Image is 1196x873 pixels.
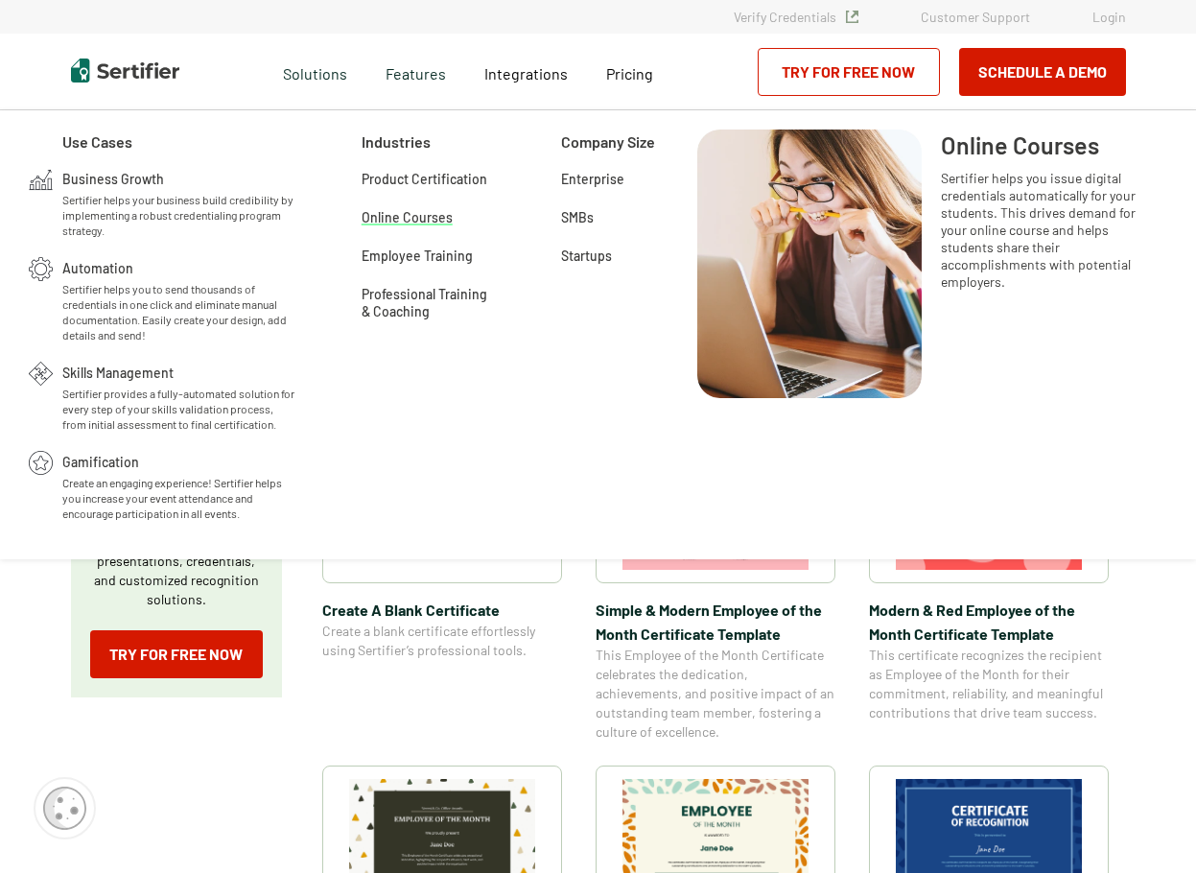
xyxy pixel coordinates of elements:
a: Employee Training [362,245,473,264]
img: Cookie Popup Icon [43,787,86,830]
a: Pricing [606,59,653,83]
a: Login [1092,9,1126,25]
span: Online Courses [941,130,1099,160]
span: Company Size [561,130,655,153]
span: Create a blank certificate effortlessly using Sertifier’s professional tools. [322,622,562,660]
a: AutomationSertifier helps you to send thousands of credentials in one click and eliminate manual ... [62,257,299,342]
span: Create A Blank Certificate [322,598,562,622]
span: Business Growth [62,168,164,187]
span: Use Cases [62,130,132,153]
span: Automation [62,257,133,276]
span: Sertifier helps you issue digital credentials automatically for your students. This drives demand... [941,170,1148,291]
span: Industries [362,130,431,153]
a: GamificationCreate an engaging experience! Sertifier helps you increase your event attendance and... [62,451,299,521]
a: Customer Support [921,9,1030,25]
img: Automation Icon [29,257,53,281]
a: Online Courses [362,206,453,225]
a: Startups [561,245,612,264]
a: Enterprise [561,168,624,187]
img: Online Courses [697,130,922,398]
a: Try for Free Now [90,630,263,678]
span: This Employee of the Month Certificate celebrates the dedication, achievements, and positive impa... [596,646,835,742]
span: Solutions [283,59,347,83]
a: Modern & Red Employee of the Month Certificate TemplateModern & Red Employee of the Month Certifi... [869,425,1109,742]
img: Gamification Icon [29,451,53,475]
a: Skills ManagementSertifier provides a fully-automated solution for every step of your skills vali... [62,362,299,432]
span: Gamification [62,451,139,470]
a: Integrations [484,59,568,83]
span: Pricing [606,64,653,83]
span: Create an engaging experience! Sertifier helps you increase your event attendance and encourage p... [62,475,299,521]
span: Sertifier helps you to send thousands of credentials in one click and eliminate manual documentat... [62,281,299,342]
span: Sertifier helps your business build credibility by implementing a robust credentialing program st... [62,192,299,238]
a: SMBs [561,206,594,225]
span: Skills Management [62,362,174,381]
span: Features [386,59,446,83]
span: This certificate recognizes the recipient as Employee of the Month for their commitment, reliabil... [869,646,1109,722]
iframe: Chat Widget [1100,781,1196,873]
a: Professional Training & Coaching [362,283,499,302]
img: Sertifier | Digital Credentialing Platform [71,59,179,83]
span: Sertifier provides a fully-automated solution for every step of your skills validation process, f... [62,386,299,432]
button: Schedule a Demo [959,48,1126,96]
span: Integrations [484,64,568,83]
a: Product Certification [362,168,487,187]
span: Simple & Modern Employee of the Month Certificate Template [596,598,835,646]
a: Verify Credentials [734,9,858,25]
img: Skills Management Icon [29,362,53,386]
img: Verified [846,11,858,23]
a: Business GrowthSertifier helps your business build credibility by implementing a robust credentia... [62,168,299,238]
p: Create a blank certificate with Sertifier for professional presentations, credentials, and custom... [90,513,263,609]
a: Try for Free Now [758,48,940,96]
span: Modern & Red Employee of the Month Certificate Template [869,598,1109,646]
a: Simple & Modern Employee of the Month Certificate TemplateSimple & Modern Employee of the Month C... [596,425,835,742]
img: Business Growth Icon [29,168,53,192]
